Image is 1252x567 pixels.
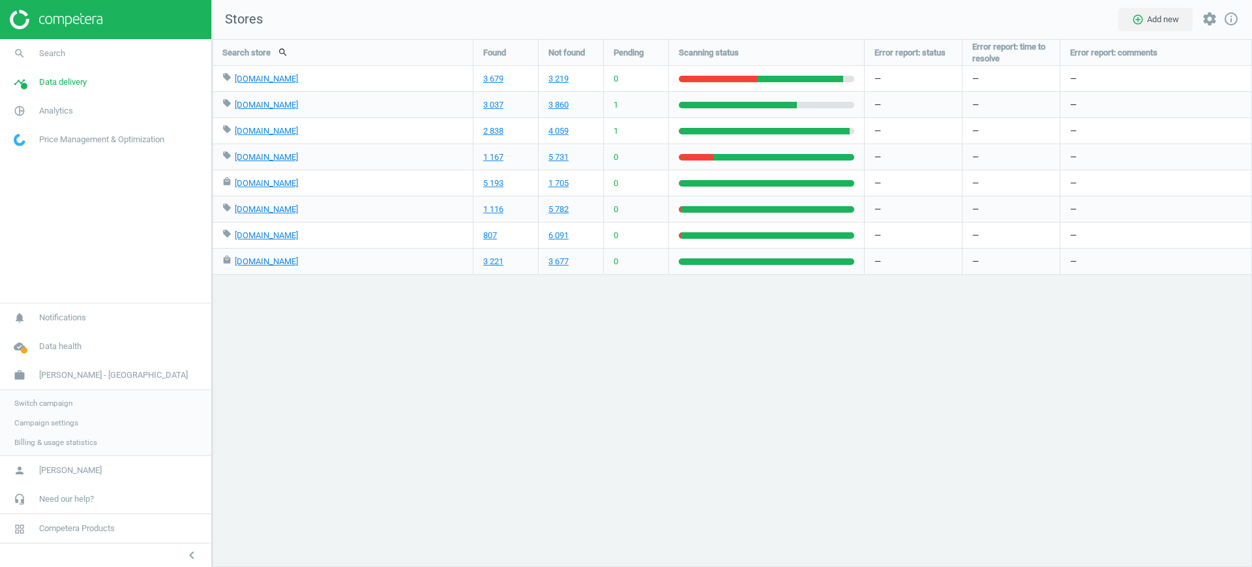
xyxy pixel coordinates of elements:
i: local_offer [222,151,231,160]
span: 0 [614,177,618,189]
span: Found [483,47,506,59]
span: 0 [614,73,618,85]
a: 3 679 [483,73,503,85]
i: work [7,363,32,388]
a: 5 193 [483,177,503,189]
span: Analytics [39,105,73,117]
img: wGWNvw8QSZomAAAAABJRU5ErkJggg== [14,134,25,146]
span: Error report: comments [1070,47,1157,59]
span: — [972,151,979,163]
a: info_outline [1223,11,1239,28]
a: 1 167 [483,151,503,163]
span: 1 [614,99,618,111]
a: 5 782 [548,204,569,215]
a: 1 705 [548,177,569,189]
span: Not found [548,47,585,59]
a: 807 [483,230,497,241]
a: [DOMAIN_NAME] [235,74,298,84]
a: [DOMAIN_NAME] [235,256,298,266]
span: 0 [614,230,618,241]
i: headset_mic [7,487,32,512]
span: Data delivery [39,76,87,88]
i: notifications [7,305,32,330]
div: Search store [213,40,473,65]
button: add_circle_outlineAdd new [1118,8,1193,31]
span: Notifications [39,312,86,324]
div: — [1060,170,1252,196]
div: — [865,92,962,117]
div: — [865,222,962,248]
a: [DOMAIN_NAME] [235,126,298,136]
i: chevron_left [184,547,200,563]
div: — [865,196,962,222]
span: 0 [614,256,618,268]
a: 3 221 [483,256,503,268]
div: — [1060,196,1252,222]
div: — [1060,249,1252,274]
span: — [972,73,979,85]
i: search [7,41,32,66]
a: 3 860 [548,99,569,111]
a: 3 037 [483,99,503,111]
button: settings [1196,5,1223,33]
i: pie_chart_outlined [7,99,32,123]
span: — [972,99,979,111]
span: — [972,177,979,189]
i: settings [1202,11,1217,27]
span: Campaign settings [14,418,78,428]
span: Error report: time to resolve [972,41,1050,65]
a: 3 219 [548,73,569,85]
div: — [1060,118,1252,144]
i: person [7,458,32,483]
i: cloud_done [7,334,32,359]
span: — [972,125,979,137]
span: — [972,230,979,241]
a: 4 059 [548,125,569,137]
div: — [865,66,962,91]
button: search [271,41,295,63]
a: 5 731 [548,151,569,163]
div: — [865,249,962,274]
span: Data health [39,341,82,352]
i: local_offer [222,99,231,108]
span: Stores [212,10,263,29]
span: Need our help? [39,493,94,505]
span: Error report: status [874,47,946,59]
i: local_mall [222,177,231,186]
i: local_offer [222,203,231,212]
i: timeline [7,70,32,95]
a: [DOMAIN_NAME] [235,100,298,110]
i: local_offer [222,125,231,134]
div: — [865,118,962,144]
i: add_circle_outline [1132,14,1144,25]
span: — [972,204,979,215]
span: — [972,256,979,268]
i: local_offer [222,72,231,82]
a: [DOMAIN_NAME] [235,178,298,188]
i: info_outline [1223,11,1239,27]
span: 0 [614,151,618,163]
span: Competera Products [39,523,115,534]
a: [DOMAIN_NAME] [235,152,298,162]
span: Billing & usage statistics [14,437,97,448]
div: — [1060,92,1252,117]
span: [PERSON_NAME] - [GEOGRAPHIC_DATA] [39,369,188,381]
span: Search [39,48,65,59]
span: Price Management & Optimization [39,134,164,146]
span: 0 [614,204,618,215]
div: — [865,170,962,196]
button: chevron_left [175,547,208,564]
img: ajHJNr6hYgQAAAAASUVORK5CYII= [10,10,102,29]
div: — [1060,222,1252,248]
div: — [865,144,962,170]
span: [PERSON_NAME] [39,465,102,476]
span: Pending [614,47,644,59]
div: — [1060,66,1252,91]
a: 2 838 [483,125,503,137]
a: 6 091 [548,230,569,241]
a: [DOMAIN_NAME] [235,204,298,214]
a: 3 677 [548,256,569,268]
span: Scanning status [679,47,739,59]
div: — [1060,144,1252,170]
span: Switch campaign [14,398,72,408]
